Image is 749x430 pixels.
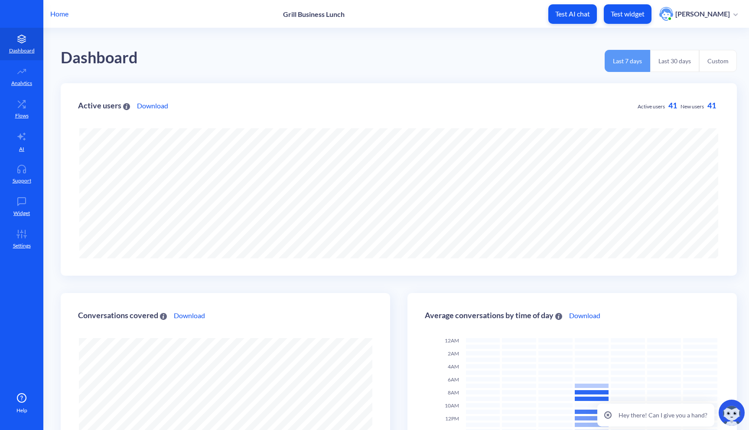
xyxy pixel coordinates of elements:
[61,46,138,70] div: Dashboard
[445,337,459,344] span: 12AM
[448,363,459,370] span: 4AM
[78,311,167,319] div: Conversations covered
[448,389,459,396] span: 8AM
[605,50,650,72] button: Last 7 days
[659,7,673,21] img: user photo
[78,101,130,110] div: Active users
[445,415,459,422] span: 12PM
[604,4,651,24] button: Test widget
[9,47,35,55] p: Dashboard
[650,50,699,72] button: Last 30 days
[13,209,30,217] p: Widget
[448,350,459,357] span: 2AM
[50,9,68,19] p: Home
[707,101,716,110] span: 41
[283,10,345,18] p: Grill Business Lunch
[16,407,27,414] span: Help
[699,50,737,72] button: Custom
[11,79,32,87] p: Analytics
[445,402,459,409] span: 10AM
[619,410,707,420] p: Hey there! Can I give you a hand?
[675,9,730,19] p: [PERSON_NAME]
[448,376,459,383] span: 6AM
[681,103,704,110] span: New users
[655,6,742,22] button: user photo[PERSON_NAME]
[569,310,600,321] a: Download
[719,400,745,426] img: copilot-icon.svg
[555,10,590,18] p: Test AI chat
[611,10,645,18] p: Test widget
[19,145,24,153] p: AI
[15,112,29,120] p: Flows
[13,242,31,250] p: Settings
[425,311,562,319] div: Average conversations by time of day
[137,101,168,111] a: Download
[13,177,31,185] p: Support
[638,103,665,110] span: Active users
[174,310,205,321] a: Download
[548,4,597,24] button: Test AI chat
[668,101,677,110] span: 41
